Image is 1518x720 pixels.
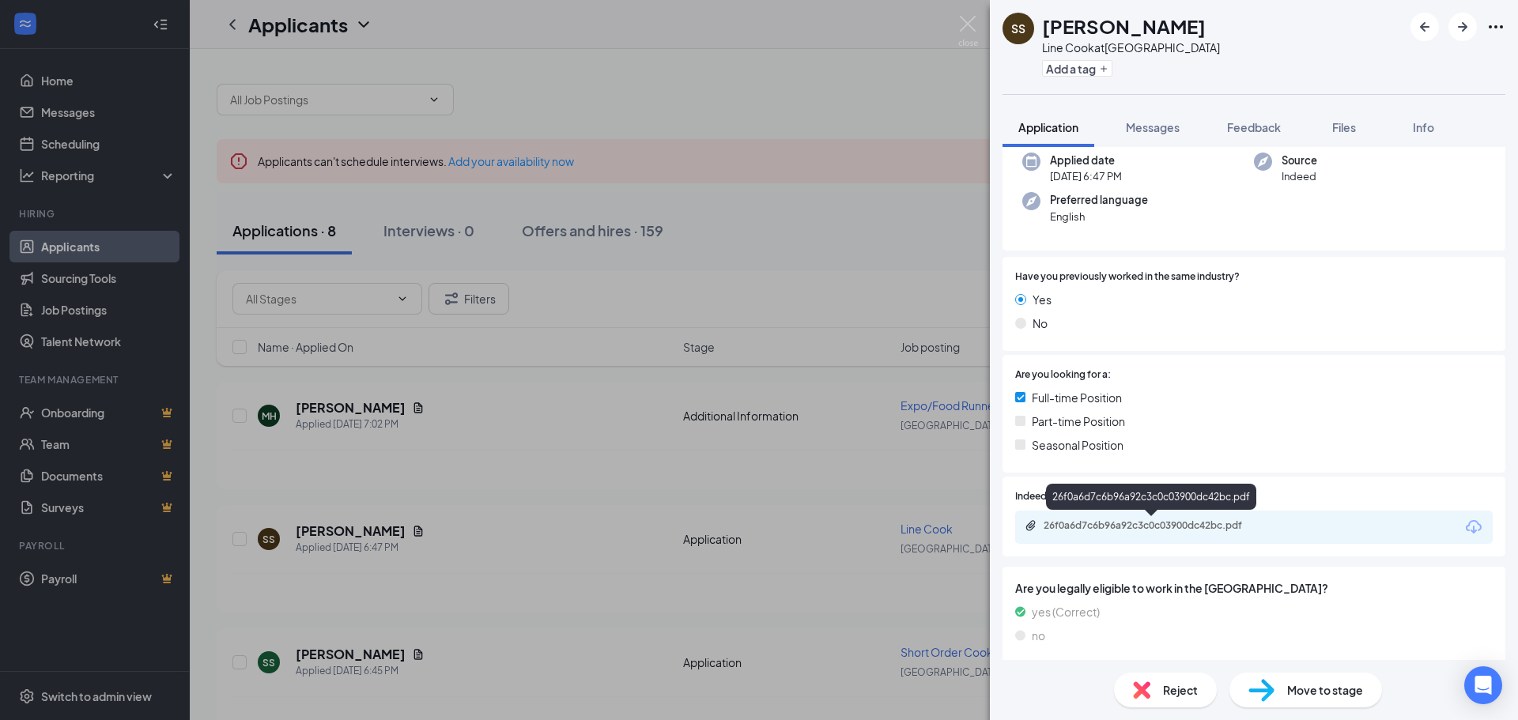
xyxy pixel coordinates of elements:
[1099,64,1108,74] svg: Plus
[1413,120,1434,134] span: Info
[1415,17,1434,36] svg: ArrowLeftNew
[1015,489,1085,504] span: Indeed Resume
[1453,17,1472,36] svg: ArrowRight
[1332,120,1356,134] span: Files
[1050,192,1148,208] span: Preferred language
[1282,168,1317,184] span: Indeed
[1032,627,1045,644] span: no
[1015,579,1493,597] span: Are you legally eligible to work in the [GEOGRAPHIC_DATA]?
[1227,120,1281,134] span: Feedback
[1042,60,1112,77] button: PlusAdd a tag
[1042,40,1220,55] div: Line Cook at [GEOGRAPHIC_DATA]
[1032,436,1123,454] span: Seasonal Position
[1015,368,1111,383] span: Are you looking for a:
[1011,21,1025,36] div: SS
[1282,153,1317,168] span: Source
[1163,681,1198,699] span: Reject
[1032,603,1100,620] span: yes (Correct)
[1448,13,1477,41] button: ArrowRight
[1126,120,1180,134] span: Messages
[1464,518,1483,537] svg: Download
[1486,17,1505,36] svg: Ellipses
[1042,13,1206,40] h1: [PERSON_NAME]
[1410,13,1439,41] button: ArrowLeftNew
[1032,413,1125,430] span: Part-time Position
[1046,484,1256,510] div: 26f0a6d7c6b96a92c3c0c03900dc42bc.pdf
[1032,389,1122,406] span: Full-time Position
[1025,519,1037,532] svg: Paperclip
[1018,120,1078,134] span: Application
[1044,519,1265,532] div: 26f0a6d7c6b96a92c3c0c03900dc42bc.pdf
[1033,315,1048,332] span: No
[1015,270,1240,285] span: Have you previously worked in the same industry?
[1025,519,1281,534] a: Paperclip26f0a6d7c6b96a92c3c0c03900dc42bc.pdf
[1050,153,1122,168] span: Applied date
[1287,681,1363,699] span: Move to stage
[1033,291,1052,308] span: Yes
[1050,209,1148,224] span: English
[1050,168,1122,184] span: [DATE] 6:47 PM
[1464,666,1502,704] div: Open Intercom Messenger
